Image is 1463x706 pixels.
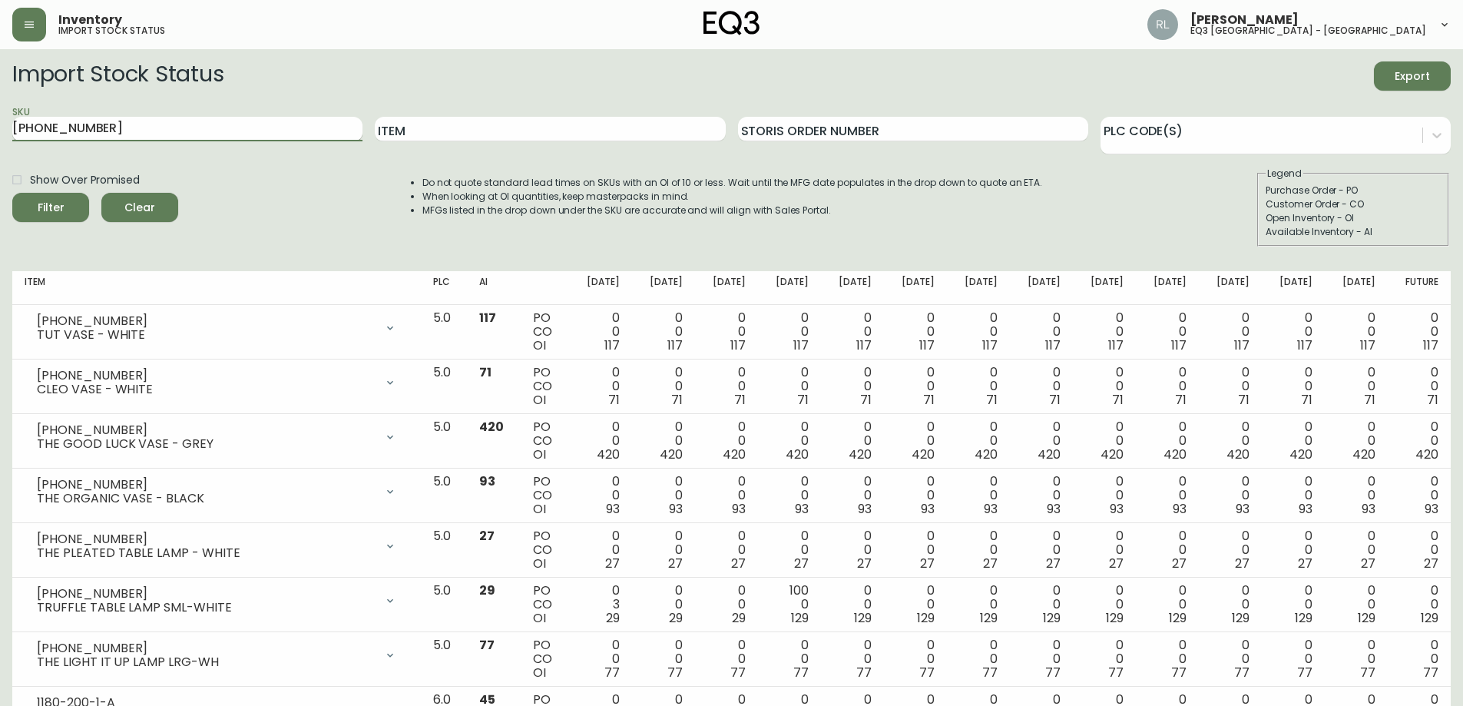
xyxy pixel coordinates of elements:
span: 27 [479,527,495,545]
div: 0 0 [770,420,809,462]
span: 71 [860,391,872,409]
span: 71 [1364,391,1375,409]
div: 0 0 [770,529,809,571]
td: 5.0 [421,469,467,523]
div: 0 0 [1400,475,1438,516]
div: 0 0 [959,638,998,680]
span: 77 [1171,664,1187,681]
span: 27 [1046,555,1061,572]
span: 117 [479,309,496,326]
div: Filter [38,198,65,217]
span: Show Over Promised [30,172,140,188]
div: 0 0 [1148,475,1187,516]
td: 5.0 [421,523,467,578]
span: 27 [1361,555,1375,572]
div: 0 0 [833,311,872,353]
div: 0 0 [1400,420,1438,462]
button: Clear [101,193,178,222]
span: 129 [1295,609,1312,627]
div: 0 0 [833,638,872,680]
span: 77 [1297,664,1312,681]
span: OI [533,555,546,572]
span: OI [533,609,546,627]
th: [DATE] [884,271,947,305]
th: Future [1388,271,1451,305]
div: 0 0 [1337,420,1375,462]
div: 0 0 [1274,638,1312,680]
td: 5.0 [421,578,467,632]
div: 0 0 [581,366,620,407]
span: 71 [734,391,746,409]
div: PO CO [533,584,556,625]
span: 117 [667,336,683,354]
span: 129 [854,609,872,627]
th: [DATE] [1010,271,1073,305]
span: 93 [1299,500,1312,518]
span: 420 [597,446,620,463]
span: 117 [604,336,620,354]
div: 0 0 [1400,584,1438,625]
span: 93 [1425,500,1438,518]
button: Export [1374,61,1451,91]
div: 0 0 [959,311,998,353]
th: [DATE] [1136,271,1199,305]
div: PO CO [533,420,556,462]
div: [PHONE_NUMBER] [37,641,375,655]
div: 0 0 [1337,638,1375,680]
div: 0 0 [833,584,872,625]
span: 129 [980,609,998,627]
div: 0 0 [1148,420,1187,462]
div: 0 0 [1211,638,1250,680]
div: 0 0 [1274,584,1312,625]
div: 0 0 [896,311,935,353]
div: [PHONE_NUMBER]THE GOOD LUCK VASE - GREY [25,420,409,454]
h5: import stock status [58,26,165,35]
div: 0 0 [1211,475,1250,516]
td: 5.0 [421,632,467,687]
div: 0 0 [1085,475,1124,516]
span: 27 [983,555,998,572]
span: 77 [793,664,809,681]
div: PO CO [533,311,556,353]
div: 0 0 [707,475,746,516]
span: 117 [1045,336,1061,354]
div: 0 0 [1022,366,1061,407]
span: 93 [1362,500,1375,518]
span: 27 [1109,555,1124,572]
span: Export [1386,67,1438,86]
th: [DATE] [821,271,884,305]
span: 27 [794,555,809,572]
div: 100 0 [770,584,809,625]
span: 93 [1047,500,1061,518]
div: PO CO [533,475,556,516]
div: 0 0 [581,529,620,571]
span: 71 [797,391,809,409]
span: OI [533,446,546,463]
div: 0 0 [1022,584,1061,625]
th: [DATE] [1073,271,1136,305]
div: 0 0 [1022,420,1061,462]
span: 77 [856,664,872,681]
span: 93 [858,500,872,518]
div: 0 0 [1274,366,1312,407]
div: PO CO [533,638,556,680]
div: 0 0 [1400,529,1438,571]
h2: Import Stock Status [12,61,223,91]
span: 93 [1236,500,1250,518]
span: 77 [667,664,683,681]
div: 0 0 [1211,529,1250,571]
li: MFGs listed in the drop down under the SKU are accurate and will align with Sales Portal. [422,204,1043,217]
span: 77 [919,664,935,681]
div: 0 0 [1148,584,1187,625]
span: 117 [982,336,998,354]
div: 0 0 [644,366,683,407]
li: When looking at OI quantities, keep masterpacks in mind. [422,190,1043,204]
span: 77 [1045,664,1061,681]
div: 0 0 [581,638,620,680]
span: 420 [660,446,683,463]
div: 0 0 [1148,311,1187,353]
li: Do not quote standard lead times on SKUs with an OI of 10 or less. Wait until the MFG date popula... [422,176,1043,190]
span: 27 [1424,555,1438,572]
span: 29 [732,609,746,627]
span: 117 [1423,336,1438,354]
